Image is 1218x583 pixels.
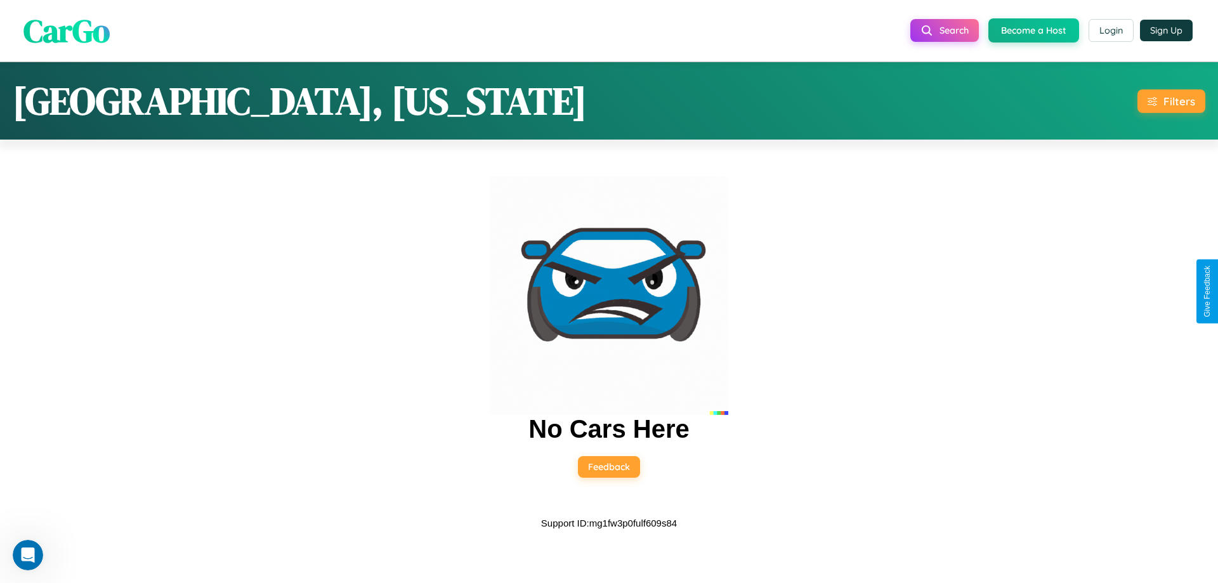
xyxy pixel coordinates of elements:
button: Feedback [578,456,640,478]
button: Search [910,19,979,42]
h1: [GEOGRAPHIC_DATA], [US_STATE] [13,75,587,127]
button: Sign Up [1140,20,1193,41]
img: car [490,176,728,415]
button: Become a Host [988,18,1079,43]
div: Filters [1163,95,1195,108]
span: Search [940,25,969,36]
span: CarGo [23,8,110,52]
button: Filters [1137,89,1205,113]
p: Support ID: mg1fw3p0fulf609s84 [541,514,677,532]
div: Give Feedback [1203,266,1212,317]
button: Login [1089,19,1134,42]
h2: No Cars Here [528,415,689,443]
iframe: Intercom live chat [13,540,43,570]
